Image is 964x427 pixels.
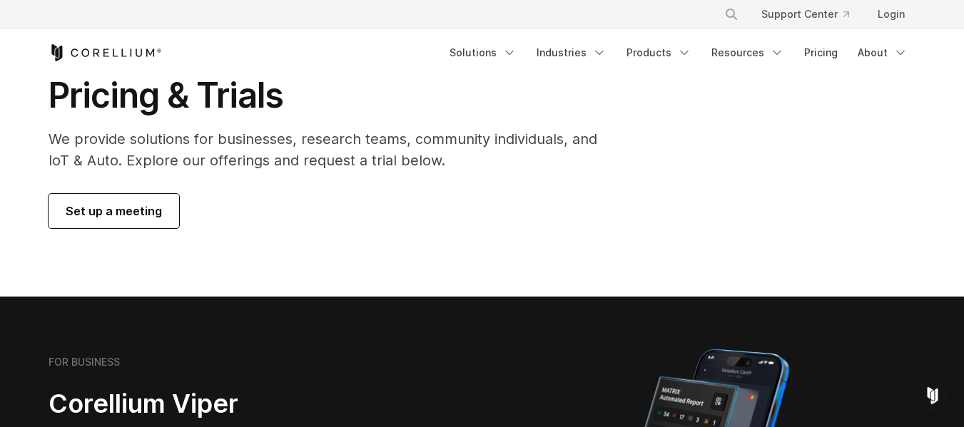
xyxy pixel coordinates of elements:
[49,128,617,171] p: We provide solutions for businesses, research teams, community individuals, and IoT & Auto. Explo...
[750,1,861,27] a: Support Center
[441,40,916,66] div: Navigation Menu
[796,40,846,66] a: Pricing
[49,356,120,369] h6: FOR BUSINESS
[849,40,916,66] a: About
[49,44,162,61] a: Corellium Home
[915,379,950,413] div: Open Intercom Messenger
[49,74,617,117] h1: Pricing & Trials
[441,40,525,66] a: Solutions
[703,40,793,66] a: Resources
[49,388,414,420] h2: Corellium Viper
[49,194,179,228] a: Set up a meeting
[528,40,615,66] a: Industries
[618,40,700,66] a: Products
[866,1,916,27] a: Login
[66,202,162,220] span: Set up a meeting
[719,1,744,27] button: Search
[707,1,916,27] div: Navigation Menu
